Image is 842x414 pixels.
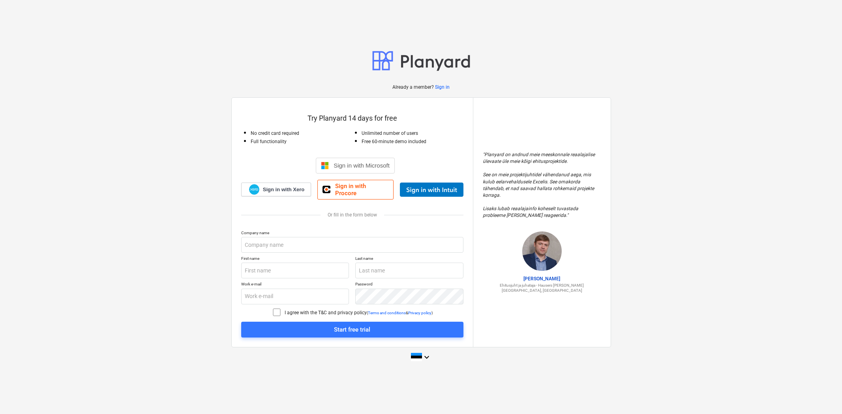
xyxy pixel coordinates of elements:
[483,288,601,293] p: [GEOGRAPHIC_DATA], [GEOGRAPHIC_DATA]
[241,289,349,304] input: Work e-mail
[355,263,463,278] input: Last name
[355,282,463,288] p: Password
[241,256,349,263] p: First name
[335,183,388,197] span: Sign in with Procore
[368,311,406,315] a: Terms and conditions
[241,114,463,123] p: Try Planyard 14 days for free
[362,130,463,137] p: Unlimited number of users
[408,311,431,315] a: Privacy policy
[334,324,370,335] div: Start free trial
[251,130,353,137] p: No credit card required
[249,184,259,195] img: Xero logo
[317,180,393,200] a: Sign in with Procore
[241,212,463,218] div: Or fill in the form below
[367,310,433,315] p: ( & )
[241,322,463,338] button: Start free trial
[285,310,367,316] p: I agree with the T&C and privacy policy
[483,151,601,219] p: " Planyard on andnud meie meeskonnale reaalajalise ülevaate üle meie kõigi ehitusprojektide. See ...
[483,283,601,288] p: Ehitusjuht ja juhataja - Hausers [PERSON_NAME]
[334,162,390,169] span: Sign in with Microsoft
[263,186,304,193] span: Sign in with Xero
[241,237,463,253] input: Company name
[392,84,435,91] p: Already a member?
[251,138,353,145] p: Full functionality
[241,282,349,288] p: Work e-mail
[483,276,601,282] p: [PERSON_NAME]
[522,231,562,271] img: Tomy Saaron
[241,263,349,278] input: First name
[362,138,463,145] p: Free 60-minute demo included
[241,183,311,196] a: Sign in with Xero
[321,162,329,170] img: Microsoft logo
[435,84,450,91] a: Sign in
[241,230,463,237] p: Company name
[355,256,463,263] p: Last name
[422,352,431,362] i: keyboard_arrow_down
